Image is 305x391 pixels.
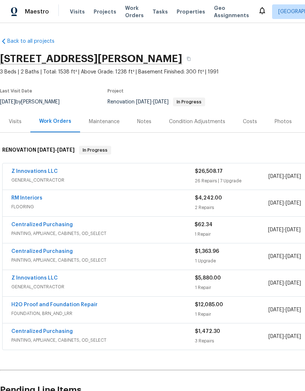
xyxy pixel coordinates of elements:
[11,195,42,201] a: RM Interiors
[286,307,301,312] span: [DATE]
[125,4,144,19] span: Work Orders
[195,222,212,227] span: $62.34
[285,227,301,232] span: [DATE]
[286,201,301,206] span: [DATE]
[268,280,301,287] span: -
[177,8,205,15] span: Properties
[11,249,73,254] a: Centralized Purchasing
[195,177,268,185] div: 26 Repairs | 7 Upgrade
[268,227,283,232] span: [DATE]
[214,4,249,19] span: Geo Assignments
[268,281,284,286] span: [DATE]
[195,169,223,174] span: $26,508.17
[195,257,268,265] div: 1 Upgrade
[195,337,268,345] div: 3 Repairs
[268,333,301,340] span: -
[169,118,225,125] div: Condition Adjustments
[195,204,268,211] div: 2 Repairs
[195,284,268,291] div: 1 Repair
[195,302,223,307] span: $12,085.00
[286,174,301,179] span: [DATE]
[70,8,85,15] span: Visits
[153,99,169,105] span: [DATE]
[57,147,75,152] span: [DATE]
[268,226,301,234] span: -
[286,254,301,259] span: [DATE]
[195,329,220,334] span: $1,472.30
[11,310,195,317] span: FOUNDATION, BRN_AND_LRR
[268,254,284,259] span: [DATE]
[195,195,222,201] span: $4,242.00
[286,281,301,286] span: [DATE]
[268,201,284,206] span: [DATE]
[268,253,301,260] span: -
[137,118,151,125] div: Notes
[268,200,301,207] span: -
[94,8,116,15] span: Projects
[243,118,257,125] div: Costs
[268,173,301,180] span: -
[11,222,73,227] a: Centralized Purchasing
[25,8,49,15] span: Maestro
[11,337,195,344] span: PAINTING, APPLIANCE, CABINETS, OD_SELECT
[195,276,221,281] span: $5,880.00
[195,249,219,254] span: $1,363.96
[136,99,169,105] span: -
[182,52,195,65] button: Copy Address
[80,147,110,154] span: In Progress
[136,99,151,105] span: [DATE]
[108,99,205,105] span: Renovation
[11,302,98,307] a: H2O Proof and Foundation Repair
[286,334,301,339] span: [DATE]
[152,9,168,14] span: Tasks
[11,329,73,334] a: Centralized Purchasing
[11,169,58,174] a: Z Innovations LLC
[11,176,195,184] span: GENERAL_CONTRACTOR
[268,306,301,314] span: -
[195,231,268,238] div: 1 Repair
[268,307,284,312] span: [DATE]
[268,174,284,179] span: [DATE]
[11,257,195,264] span: PAINTING, APPLIANCE, CABINETS, OD_SELECT
[39,118,71,125] div: Work Orders
[37,147,55,152] span: [DATE]
[11,276,58,281] a: Z Innovations LLC
[174,100,204,104] span: In Progress
[89,118,120,125] div: Maintenance
[2,146,75,155] h6: RENOVATION
[108,89,124,93] span: Project
[11,230,195,237] span: PAINTING, APPLIANCE, CABINETS, OD_SELECT
[268,334,284,339] span: [DATE]
[37,147,75,152] span: -
[11,283,195,291] span: GENERAL_CONTRACTOR
[195,311,268,318] div: 1 Repair
[11,203,195,210] span: FLOORING
[9,118,22,125] div: Visits
[275,118,292,125] div: Photos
